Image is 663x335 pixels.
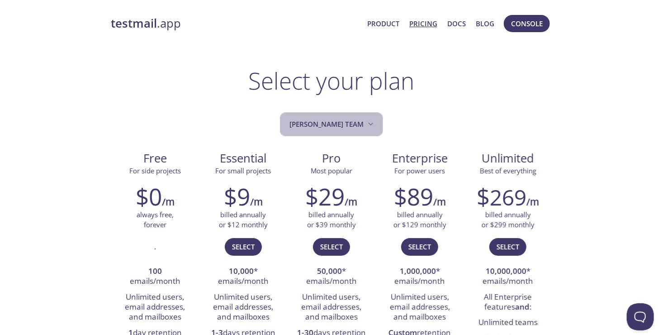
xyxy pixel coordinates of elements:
[311,166,352,175] span: Most popular
[482,210,535,230] p: billed annually or $299 monthly
[162,194,175,210] h6: /m
[306,183,345,210] h2: $29
[307,210,356,230] p: billed annually or $39 monthly
[229,266,254,276] strong: 10,000
[289,118,375,130] span: [PERSON_NAME] team
[225,238,262,255] button: Select
[280,112,383,136] button: Carlos Daniel's team
[393,210,446,230] p: billed annually or $129 monthly
[206,290,280,325] li: Unlimited users, email addresses, and mailboxes
[486,266,526,276] strong: 10,000,000
[294,264,369,290] li: * emails/month
[504,15,550,32] button: Console
[118,264,192,290] li: emails/month
[482,150,534,166] span: Unlimited
[313,238,350,255] button: Select
[383,264,457,290] li: * emails/month
[148,266,162,276] strong: 100
[219,210,268,230] p: billed annually or $12 monthly
[129,166,181,175] span: For side projects
[526,194,539,210] h6: /m
[471,315,545,330] li: Unlimited teams
[206,264,280,290] li: * emails/month
[215,166,271,175] span: For small projects
[408,241,431,253] span: Select
[250,194,263,210] h6: /m
[627,303,654,330] iframe: Help Scout Beacon - Open
[136,183,162,210] h2: $0
[294,290,369,325] li: Unlimited users, email addresses, and mailboxes
[515,301,530,312] strong: and
[383,151,457,166] span: Enterprise
[224,183,250,210] h2: $9
[345,194,358,210] h6: /m
[232,241,255,253] span: Select
[477,183,526,210] h2: $
[111,16,360,31] a: testmail.app
[400,266,436,276] strong: 1,000,000
[137,210,174,230] p: always free, forever
[394,183,433,210] h2: $89
[409,18,437,29] a: Pricing
[471,264,545,290] li: * emails/month
[447,18,466,29] a: Docs
[511,18,543,29] span: Console
[118,151,192,166] span: Free
[471,290,545,316] li: All Enterprise features :
[317,266,342,276] strong: 50,000
[394,166,445,175] span: For power users
[383,290,457,325] li: Unlimited users, email addresses, and mailboxes
[111,15,157,31] strong: testmail
[249,67,415,94] h1: Select your plan
[433,194,446,210] h6: /m
[476,18,494,29] a: Blog
[490,182,526,212] span: 269
[401,238,438,255] button: Select
[294,151,368,166] span: Pro
[206,151,280,166] span: Essential
[497,241,519,253] span: Select
[367,18,399,29] a: Product
[320,241,343,253] span: Select
[489,238,526,255] button: Select
[480,166,536,175] span: Best of everything
[118,290,192,325] li: Unlimited users, email addresses, and mailboxes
